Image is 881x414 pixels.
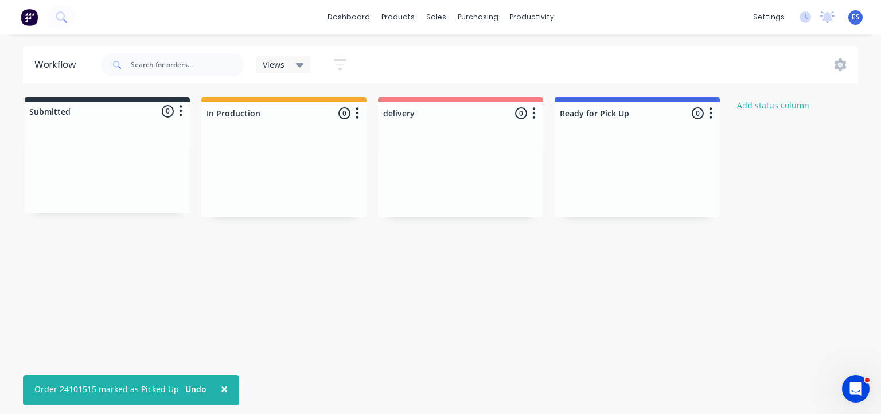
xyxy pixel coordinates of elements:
[852,12,860,22] span: ES
[376,9,420,26] div: products
[842,375,870,403] iframe: Intercom live chat
[34,383,179,395] div: Order 24101515 marked as Picked Up
[34,58,81,72] div: Workflow
[131,53,244,76] input: Search for orders...
[420,9,452,26] div: sales
[209,375,239,403] button: Close
[452,9,504,26] div: purchasing
[179,381,213,398] button: Undo
[221,381,228,397] span: ×
[747,9,790,26] div: settings
[322,9,376,26] a: dashboard
[263,58,284,71] span: Views
[731,97,816,113] button: Add status column
[21,9,38,26] img: Factory
[504,9,560,26] div: productivity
